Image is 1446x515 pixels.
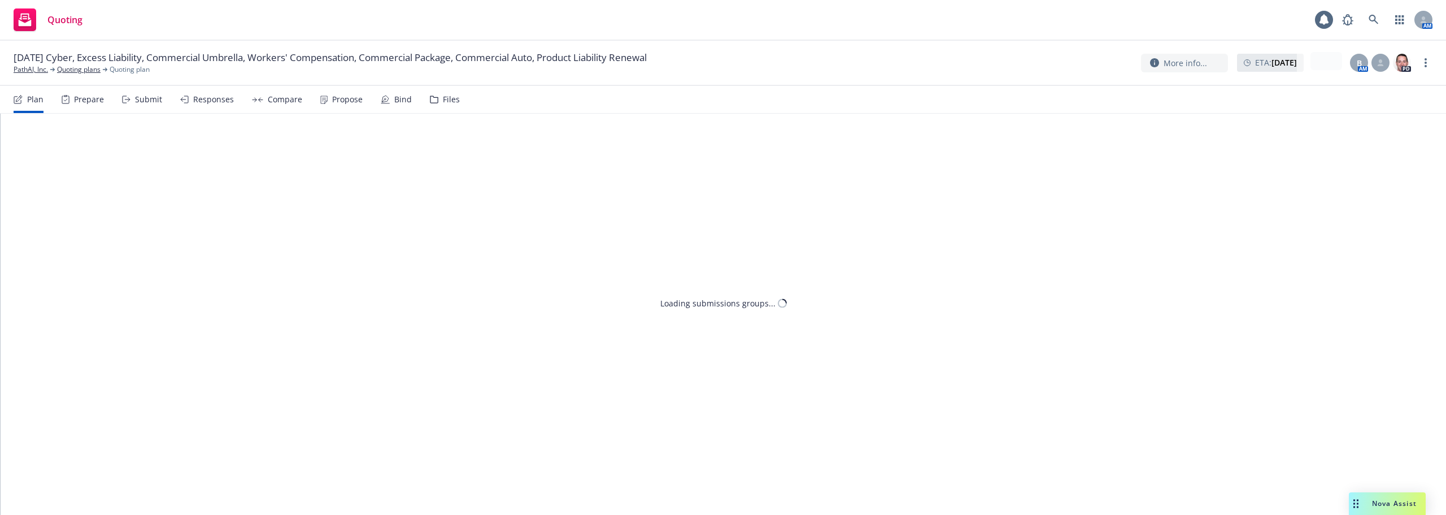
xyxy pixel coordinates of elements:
[1349,492,1363,515] div: Drag to move
[14,51,647,64] span: [DATE] Cyber, Excess Liability, Commercial Umbrella, Workers' Compensation, Commercial Package, C...
[1419,56,1432,70] a: more
[74,95,104,104] div: Prepare
[1393,54,1411,72] img: photo
[9,4,87,36] a: Quoting
[47,15,82,24] span: Quoting
[1255,57,1297,68] span: ETA :
[268,95,302,104] div: Compare
[14,64,48,75] a: PathAI, Inc.
[1388,8,1411,31] a: Switch app
[27,95,43,104] div: Plan
[1141,54,1228,72] button: More info...
[332,95,363,104] div: Propose
[193,95,234,104] div: Responses
[1357,57,1362,69] span: B
[394,95,412,104] div: Bind
[1164,57,1207,69] span: More info...
[1271,57,1297,68] strong: [DATE]
[57,64,101,75] a: Quoting plans
[110,64,150,75] span: Quoting plan
[1336,8,1359,31] a: Report a Bug
[443,95,460,104] div: Files
[1372,499,1417,508] span: Nova Assist
[1362,8,1385,31] a: Search
[660,297,776,309] div: Loading submissions groups...
[1349,492,1426,515] button: Nova Assist
[135,95,162,104] div: Submit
